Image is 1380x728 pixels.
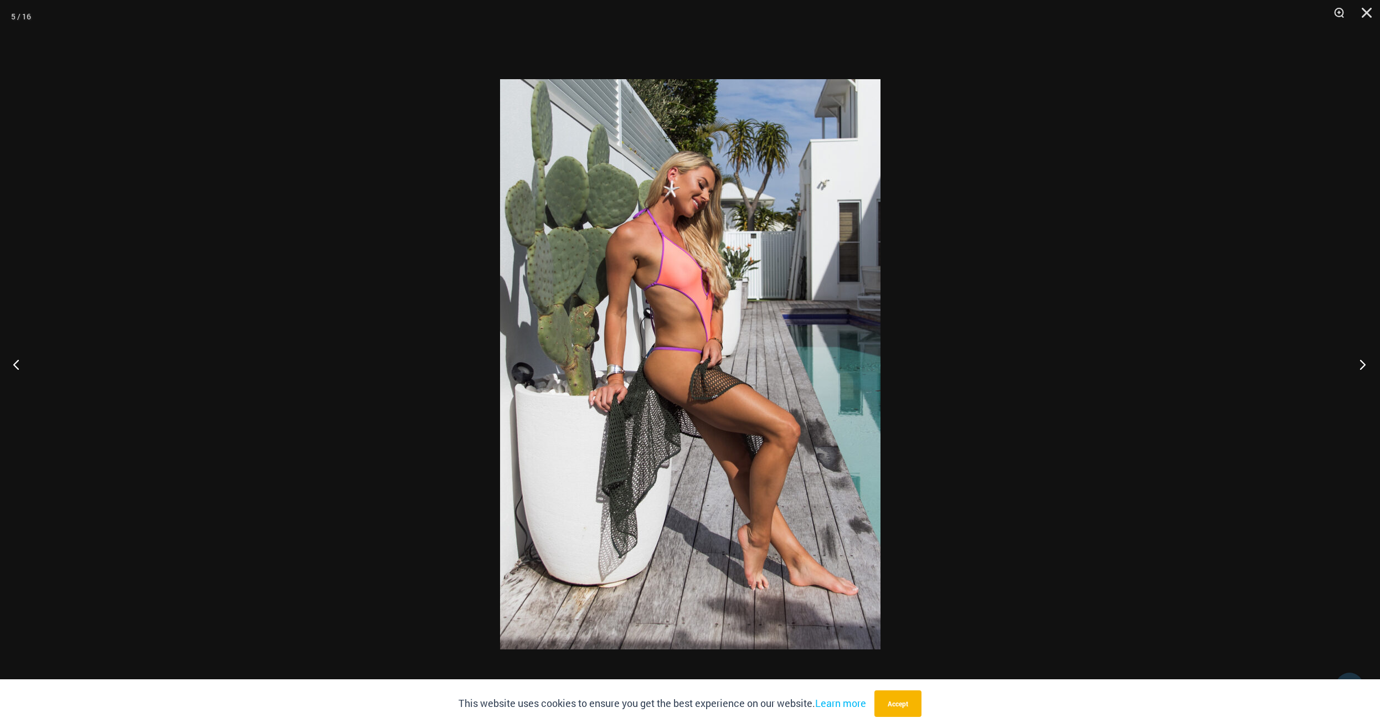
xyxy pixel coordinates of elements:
button: Next [1338,337,1380,392]
img: Wild Card Neon Bliss 819 One Piece St Martin 5996 Sarong 07v2 [500,79,880,649]
button: Accept [874,690,921,717]
p: This website uses cookies to ensure you get the best experience on our website. [459,695,866,712]
div: 5 / 16 [11,8,31,25]
a: Learn more [815,696,866,710]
